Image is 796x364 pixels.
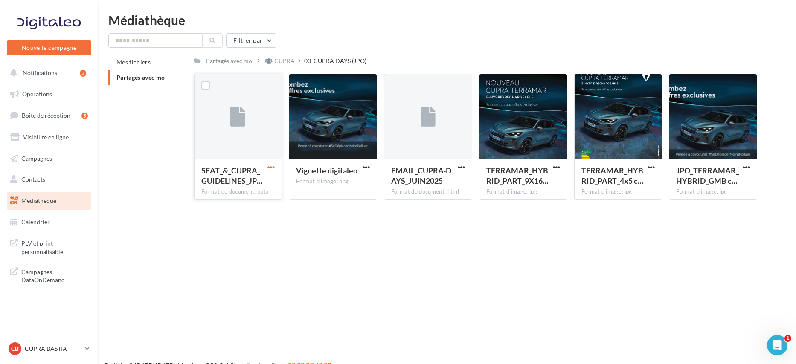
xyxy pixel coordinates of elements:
[5,106,93,124] a: Boîte de réception5
[296,178,370,185] div: Format d'image: png
[23,133,69,141] span: Visibilité en ligne
[7,341,91,357] a: CB CUPRA BASTIA
[23,69,57,76] span: Notifications
[21,197,56,204] span: Médiathèque
[201,166,263,185] span: SEAT_&_CUPRA_GUIDELINES_JPO_2025
[21,218,50,225] span: Calendrier
[676,188,750,196] div: Format d'image: jpg
[21,266,88,284] span: Campagnes DataOnDemand
[486,188,560,196] div: Format d'image: jpg
[296,166,357,175] span: Vignette digitaleo
[206,57,254,65] div: Partagés avec moi
[5,213,93,231] a: Calendrier
[581,188,655,196] div: Format d'image: jpg
[108,14,786,26] div: Médiathèque
[21,176,45,183] span: Contacts
[304,57,366,65] div: 00_CUPRA DAYS (JPO)
[116,58,151,66] span: Mes fichiers
[21,154,52,162] span: Campagnes
[80,70,86,77] div: 3
[226,33,276,48] button: Filtrer par
[11,344,19,353] span: CB
[5,263,93,288] a: Campagnes DataOnDemand
[676,166,739,185] span: JPO_TERRAMAR_HYBRID_GMB copie
[5,128,93,146] a: Visibilité en ligne
[5,85,93,103] a: Opérations
[7,40,91,55] button: Nouvelle campagne
[581,166,644,185] span: TERRAMAR_HYBRID_PART_4x5 copie
[5,192,93,210] a: Médiathèque
[21,237,88,256] span: PLV et print personnalisable
[391,166,451,185] span: EMAIL_CUPRA-DAYS_JUIN2025
[391,188,465,196] div: Format du document: html
[116,74,167,81] span: Partagés avec moi
[22,90,52,98] span: Opérations
[5,170,93,188] a: Contacts
[274,57,295,65] div: CUPRA
[784,335,791,342] span: 1
[25,344,81,353] p: CUPRA BASTIA
[201,188,275,196] div: Format du document: pptx
[5,234,93,259] a: PLV et print personnalisable
[5,64,90,82] button: Notifications 3
[486,166,549,185] span: TERRAMAR_HYBRID_PART_9X16 copie
[5,150,93,168] a: Campagnes
[81,113,88,119] div: 5
[22,112,70,119] span: Boîte de réception
[767,335,787,355] iframe: Intercom live chat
